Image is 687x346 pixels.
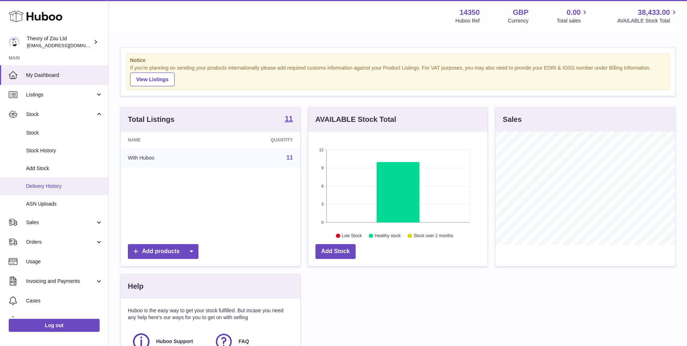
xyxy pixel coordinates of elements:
[130,65,666,86] div: If you're planning on sending your products internationally please add required customs informati...
[374,233,401,238] text: Healthy stock
[26,129,103,136] span: Stock
[26,91,95,98] span: Listings
[557,17,589,24] span: Total sales
[508,17,529,24] div: Currency
[617,8,678,24] a: 38,433.00 AVAILABLE Stock Total
[321,220,323,225] text: 0
[414,233,453,238] text: Stock over 2 months
[321,202,323,206] text: 3
[26,239,95,246] span: Orders
[121,132,215,148] th: Name
[9,319,100,332] a: Log out
[130,73,175,86] a: View Listings
[239,338,249,345] span: FAQ
[617,17,678,24] span: AVAILABLE Stock Total
[26,147,103,154] span: Stock History
[315,244,356,259] a: Add Stock
[156,338,193,345] span: Huboo Support
[26,219,95,226] span: Sales
[26,183,103,190] span: Delivery History
[319,148,323,152] text: 12
[26,201,103,207] span: ASN Uploads
[285,115,293,122] strong: 11
[567,8,581,17] span: 0.00
[26,278,95,285] span: Invoicing and Payments
[27,35,92,49] div: Theory of Zou Ltd
[215,132,300,148] th: Quantity
[121,148,215,167] td: With Huboo
[460,8,480,17] strong: 14350
[128,244,198,259] a: Add products
[285,115,293,124] a: 11
[315,115,396,124] h3: AVAILABLE Stock Total
[27,42,106,48] span: [EMAIL_ADDRESS][DOMAIN_NAME]
[321,184,323,188] text: 6
[26,165,103,172] span: Add Stock
[128,115,175,124] h3: Total Listings
[456,17,480,24] div: Huboo Ref
[557,8,589,24] a: 0.00 Total sales
[128,307,293,321] p: Huboo is the easy way to get your stock fulfilled. But incase you need any help here's our ways f...
[26,297,103,304] span: Cases
[321,166,323,170] text: 9
[342,233,362,238] text: Low Stock
[9,37,20,48] img: internalAdmin-14350@internal.huboo.com
[286,155,293,161] a: 11
[513,8,528,17] strong: GBP
[26,258,103,265] span: Usage
[503,115,521,124] h3: Sales
[638,8,670,17] span: 38,433.00
[26,72,103,79] span: My Dashboard
[128,281,143,291] h3: Help
[26,111,95,118] span: Stock
[130,57,666,64] strong: Notice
